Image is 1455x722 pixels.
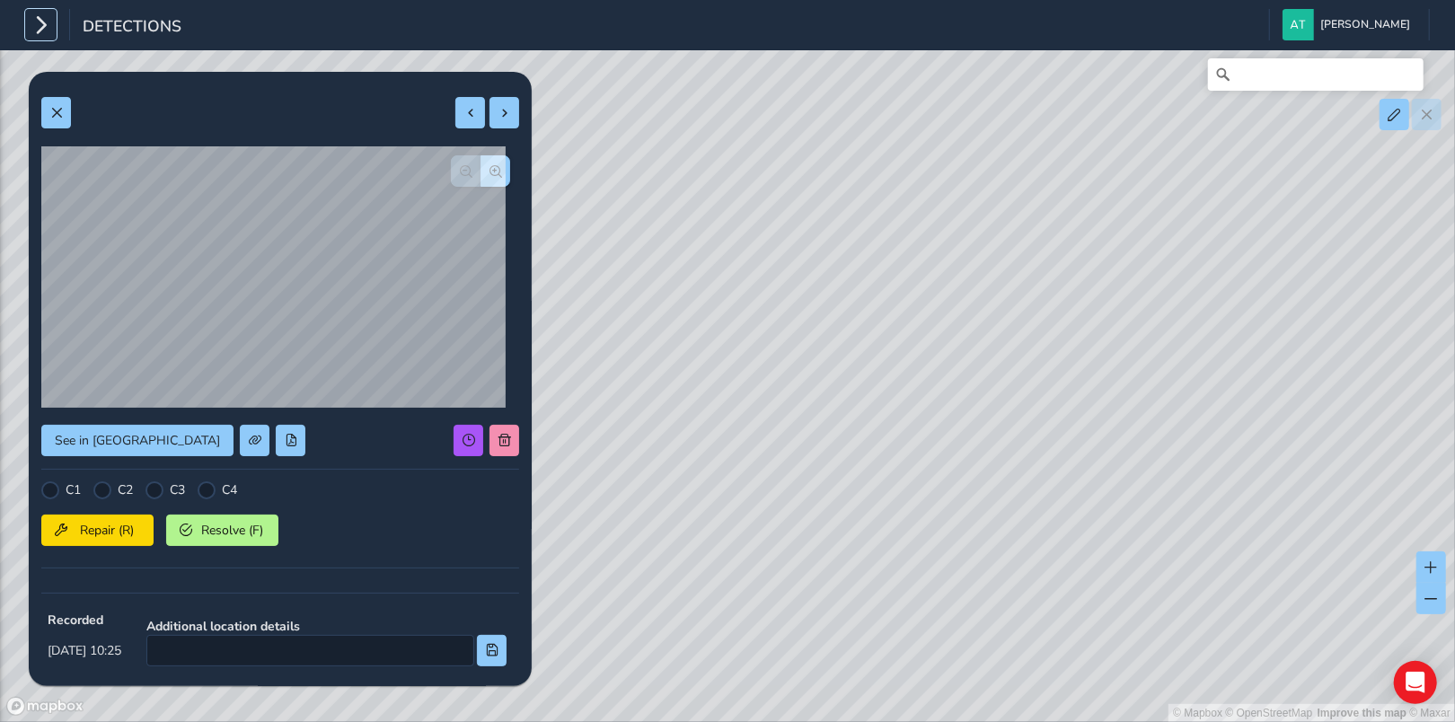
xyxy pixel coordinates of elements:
span: [DATE] 10:25 [48,642,121,659]
label: C3 [170,481,185,498]
strong: Recorded [48,612,121,629]
input: Search [1208,58,1424,91]
span: See in [GEOGRAPHIC_DATA] [55,432,220,449]
label: C1 [66,481,81,498]
button: See in Route View [41,425,234,456]
label: C2 [118,481,133,498]
button: Resolve (F) [166,515,278,546]
strong: Additional location details [146,618,507,635]
span: [PERSON_NAME] [1320,9,1410,40]
span: Resolve (F) [198,522,265,539]
img: diamond-layout [1283,9,1314,40]
span: Detections [83,15,181,40]
label: C4 [222,481,237,498]
button: [PERSON_NAME] [1283,9,1416,40]
div: Open Intercom Messenger [1394,661,1437,704]
span: Repair (R) [74,522,140,539]
button: Repair (R) [41,515,154,546]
